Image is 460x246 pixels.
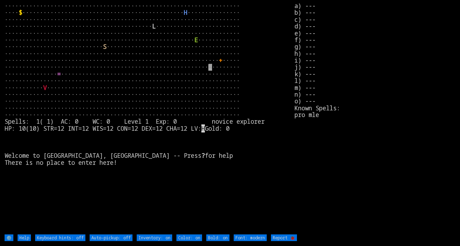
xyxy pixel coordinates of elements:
font: E [194,36,198,44]
larn: ··································································· ···· ························... [5,2,294,234]
input: Report 🐞 [271,234,297,241]
input: Color: on [176,234,202,241]
input: Bold: on [206,234,229,241]
font: $ [19,8,22,17]
font: S [103,43,106,51]
input: ⚙️ [5,234,13,241]
font: + [219,56,222,64]
input: Font: modern [234,234,267,241]
input: Keyboard hints: off [35,234,85,241]
b: ? [201,151,205,160]
font: = [57,70,61,78]
font: L [152,22,156,30]
stats: a) --- b) --- c) --- d) --- e) --- f) --- g) --- h) --- i) --- j) --- k) --- l) --- m) --- n) ---... [294,2,455,234]
mark: H [201,124,205,132]
input: Help [18,234,31,241]
font: H [184,8,187,17]
input: Auto-pickup: off [90,234,132,241]
input: Inventory: on [137,234,172,241]
font: V [43,84,47,92]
